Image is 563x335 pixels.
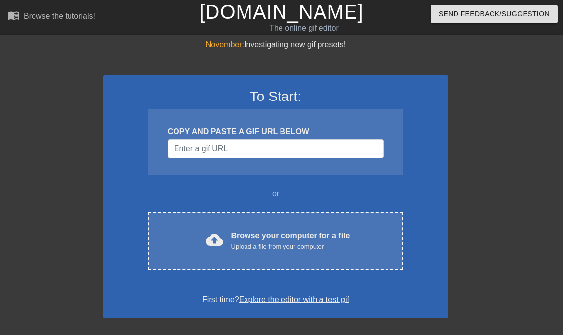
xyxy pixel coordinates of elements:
[199,1,363,23] a: [DOMAIN_NAME]
[129,188,422,200] div: or
[168,139,384,158] input: Username
[231,242,350,252] div: Upload a file from your computer
[206,40,244,49] span: November:
[168,126,384,137] div: COPY AND PASTE A GIF URL BELOW
[103,39,448,51] div: Investigating new gif presets!
[8,9,20,21] span: menu_book
[24,12,95,20] div: Browse the tutorials!
[231,230,350,252] div: Browse your computer for a file
[8,9,95,25] a: Browse the tutorials!
[116,294,435,305] div: First time?
[206,231,223,249] span: cloud_upload
[193,22,416,34] div: The online gif editor
[239,295,349,303] a: Explore the editor with a test gif
[116,88,435,105] h3: To Start:
[439,8,550,20] span: Send Feedback/Suggestion
[431,5,558,23] button: Send Feedback/Suggestion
